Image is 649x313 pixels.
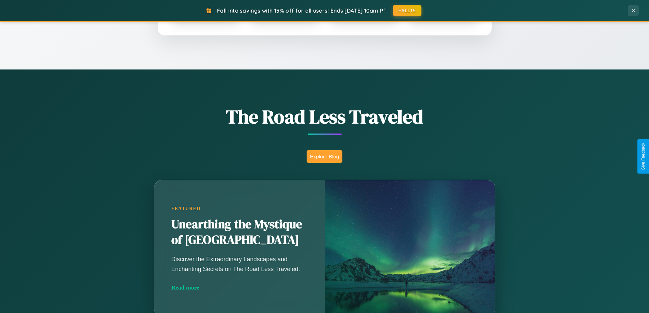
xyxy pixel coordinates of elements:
button: Explore Blog [307,150,342,163]
div: Featured [171,206,308,212]
div: Give Feedback [641,143,646,170]
h1: The Road Less Traveled [120,104,529,130]
span: Fall into savings with 15% off for all users! Ends [DATE] 10am PT. [217,7,388,14]
h2: Unearthing the Mystique of [GEOGRAPHIC_DATA] [171,217,308,248]
div: Read more → [171,284,308,291]
p: Discover the Extraordinary Landscapes and Enchanting Secrets on The Road Less Traveled. [171,254,308,273]
button: FALL15 [393,5,421,16]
